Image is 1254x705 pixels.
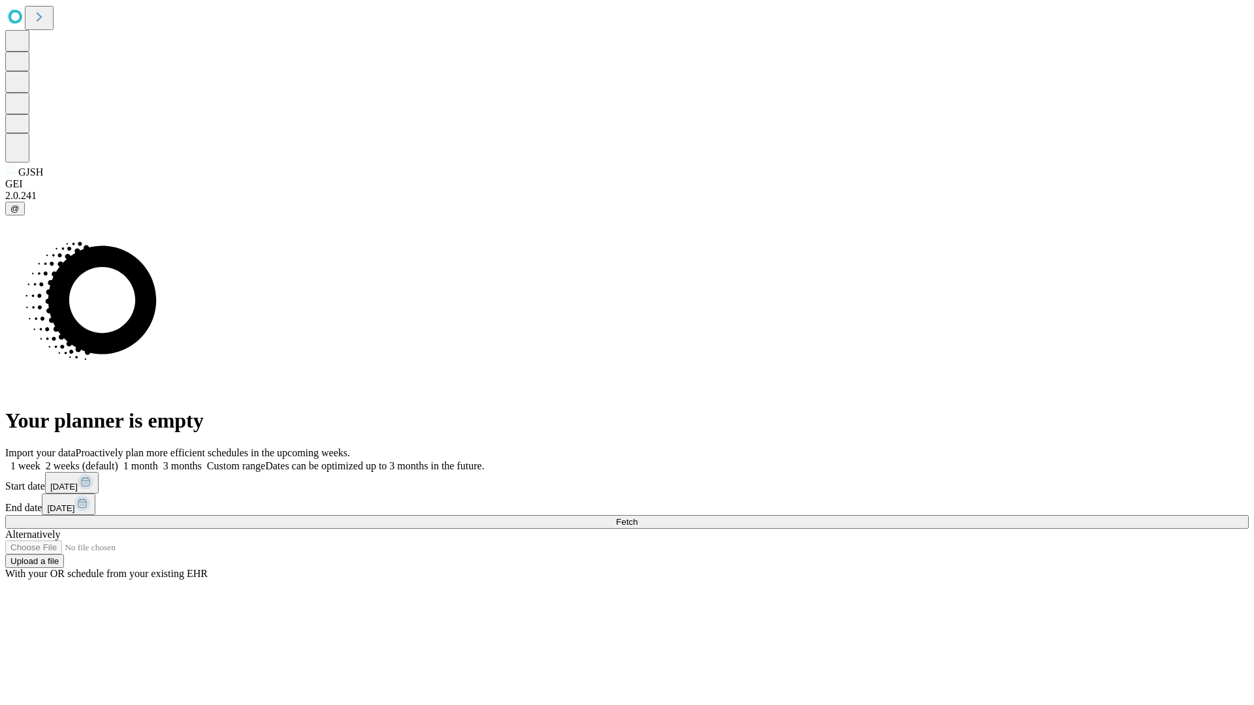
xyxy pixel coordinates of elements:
button: [DATE] [42,493,95,515]
button: @ [5,202,25,215]
span: Proactively plan more efficient schedules in the upcoming weeks. [76,447,350,458]
span: @ [10,204,20,213]
h1: Your planner is empty [5,409,1249,433]
div: GEI [5,178,1249,190]
span: 3 months [163,460,202,471]
span: [DATE] [47,503,74,513]
button: Upload a file [5,554,64,568]
span: 1 month [123,460,158,471]
span: Import your data [5,447,76,458]
button: [DATE] [45,472,99,493]
span: GJSH [18,166,43,178]
span: With your OR schedule from your existing EHR [5,568,208,579]
span: Custom range [207,460,265,471]
div: Start date [5,472,1249,493]
span: Alternatively [5,529,60,540]
span: [DATE] [50,482,78,492]
button: Fetch [5,515,1249,529]
div: End date [5,493,1249,515]
span: 2 weeks (default) [46,460,118,471]
span: Dates can be optimized up to 3 months in the future. [265,460,484,471]
span: 1 week [10,460,40,471]
div: 2.0.241 [5,190,1249,202]
span: Fetch [616,517,637,527]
